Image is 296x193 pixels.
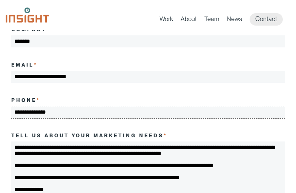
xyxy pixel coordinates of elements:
a: Contact [250,13,283,26]
nav: primary navigation menu [160,13,290,26]
label: Email [11,62,38,68]
label: Tell us about your marketing needs [11,132,167,138]
a: Team [204,15,219,26]
img: Insight Marketing Design [6,8,49,23]
a: News [227,15,242,26]
a: About [181,15,197,26]
a: Work [160,15,173,26]
label: Phone [11,97,40,103]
